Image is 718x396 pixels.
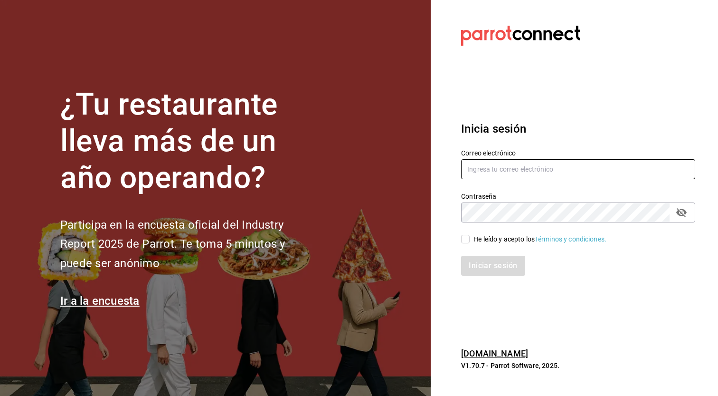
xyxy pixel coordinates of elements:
[60,87,317,196] h1: ¿Tu restaurante lleva más de un año operando?
[535,235,606,243] a: Términos y condiciones.
[461,120,695,137] h3: Inicia sesión
[461,348,528,358] a: [DOMAIN_NAME]
[60,294,140,308] a: Ir a la encuesta
[461,150,695,156] label: Correo electrónico
[461,361,695,370] p: V1.70.7 - Parrot Software, 2025.
[473,234,606,244] div: He leído y acepto los
[461,159,695,179] input: Ingresa tu correo electrónico
[673,204,690,221] button: passwordField
[461,193,695,200] label: Contraseña
[60,215,317,273] h2: Participa en la encuesta oficial del Industry Report 2025 de Parrot. Te toma 5 minutos y puede se...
